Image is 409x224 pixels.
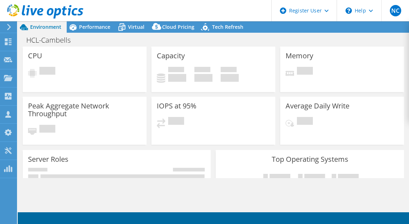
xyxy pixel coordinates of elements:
h4: 0 GiB [168,74,186,82]
span: Performance [79,23,110,30]
span: Total [221,67,237,74]
span: Pending [39,125,55,134]
h4: 0 GiB [194,74,212,82]
span: Pending [168,117,184,127]
span: Pending [39,67,55,76]
h3: Peak Aggregate Network Throughput [28,102,141,118]
h3: Top Operating Systems [221,155,398,163]
h3: Server Roles [28,155,68,163]
h3: CPU [28,52,42,60]
h3: IOPS at 95% [157,102,197,110]
h3: Average Daily Write [286,102,349,110]
svg: \n [346,7,352,14]
span: NC [390,5,401,16]
span: Free [194,67,210,74]
span: Used [168,67,184,74]
h3: Capacity [157,52,185,60]
span: Environment [30,23,61,30]
span: Pending [297,67,313,76]
span: Pending [297,117,313,127]
h1: HCL-Cambells [23,36,82,44]
span: Cloud Pricing [162,23,194,30]
span: Virtual [128,23,144,30]
h3: Memory [286,52,313,60]
h4: 0 GiB [221,74,239,82]
span: Tech Refresh [212,23,243,30]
